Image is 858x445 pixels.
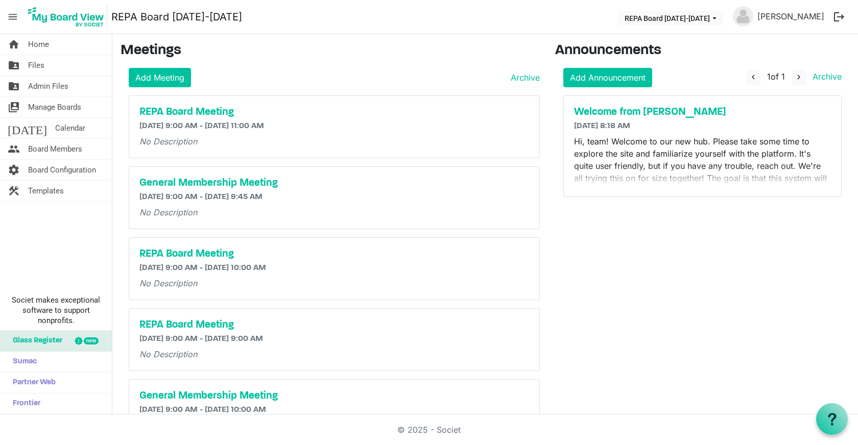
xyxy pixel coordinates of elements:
a: Archive [507,71,540,84]
img: no-profile-picture.svg [733,6,753,27]
a: Welcome from [PERSON_NAME] [574,106,831,118]
span: Frontier [8,393,40,414]
span: people [8,139,20,159]
h6: [DATE] 9:00 AM - [DATE] 11:00 AM [139,121,529,131]
button: navigate_next [792,70,806,85]
button: navigate_before [746,70,760,85]
a: Add Meeting [129,68,191,87]
a: Archive [808,71,842,82]
h3: Meetings [121,42,540,60]
span: Board Members [28,139,82,159]
span: Manage Boards [28,97,81,117]
a: REPA Board Meeting [139,106,529,118]
h6: [DATE] 9:00 AM - [DATE] 9:45 AM [139,192,529,202]
p: No Description [139,348,529,360]
p: No Description [139,277,529,289]
span: Societ makes exceptional software to support nonprofits. [5,295,107,326]
p: No Description [139,206,529,218]
span: navigate_next [794,72,803,82]
h6: [DATE] 9:00 AM - [DATE] 10:00 AM [139,263,529,273]
a: © 2025 - Societ [397,425,461,435]
span: Board Configuration [28,160,96,180]
span: Partner Web [8,373,56,393]
p: No Description [139,135,529,147]
span: [DATE] [8,118,47,138]
a: REPA Board [DATE]-[DATE] [111,7,242,27]
span: menu [3,7,22,27]
p: Hi, team! Welcome to our new hub. Please take some time to explore the site and familiarize yours... [574,135,831,221]
span: of 1 [767,71,785,82]
span: [DATE] 8:18 AM [574,122,630,130]
span: folder_shared [8,55,20,76]
span: switch_account [8,97,20,117]
h6: [DATE] 9:00 AM - [DATE] 10:00 AM [139,405,529,415]
span: 1 [767,71,771,82]
button: REPA Board 2025-2026 dropdownbutton [618,11,723,25]
img: My Board View Logo [25,4,107,30]
span: Glass Register [8,331,62,351]
a: REPA Board Meeting [139,248,529,260]
span: Sumac [8,352,37,372]
span: Home [28,34,49,55]
span: Calendar [55,118,85,138]
a: [PERSON_NAME] [753,6,828,27]
h3: Announcements [555,42,850,60]
span: folder_shared [8,76,20,96]
a: General Membership Meeting [139,177,529,189]
span: navigate_before [749,72,758,82]
span: Admin Files [28,76,68,96]
a: Add Announcement [563,68,652,87]
span: Templates [28,181,64,201]
span: Files [28,55,44,76]
h6: [DATE] 9:00 AM - [DATE] 9:00 AM [139,334,529,344]
span: construction [8,181,20,201]
a: REPA Board Meeting [139,319,529,331]
a: General Membership Meeting [139,390,529,402]
span: settings [8,160,20,180]
button: logout [828,6,850,28]
span: home [8,34,20,55]
a: My Board View Logo [25,4,111,30]
div: new [84,337,99,344]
